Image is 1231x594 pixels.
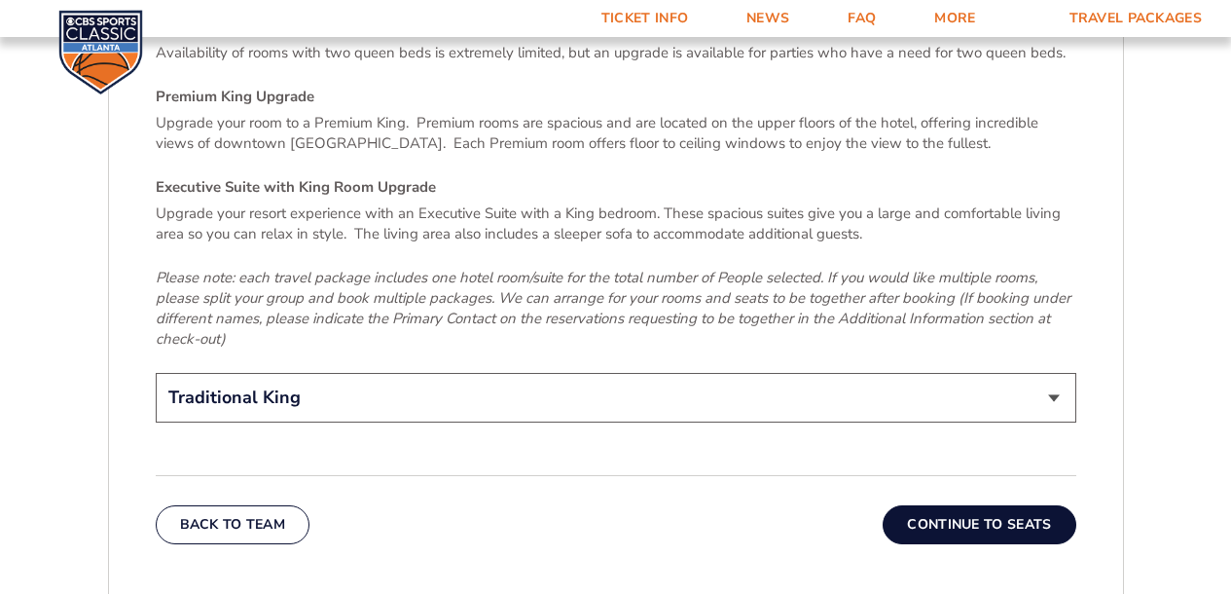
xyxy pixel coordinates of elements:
[58,10,143,94] img: CBS Sports Classic
[156,268,1070,349] em: Please note: each travel package includes one hotel room/suite for the total number of People sel...
[156,87,1076,107] h4: Premium King Upgrade
[883,505,1075,544] button: Continue To Seats
[156,43,1076,63] p: Availability of rooms with two queen beds is extremely limited, but an upgrade is available for p...
[156,505,310,544] button: Back To Team
[156,177,1076,198] h4: Executive Suite with King Room Upgrade
[156,204,1076,244] p: Upgrade your resort experience with an Executive Suite with a King bedroom. These spacious suites...
[156,113,1076,154] p: Upgrade your room to a Premium King. Premium rooms are spacious and are located on the upper floo...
